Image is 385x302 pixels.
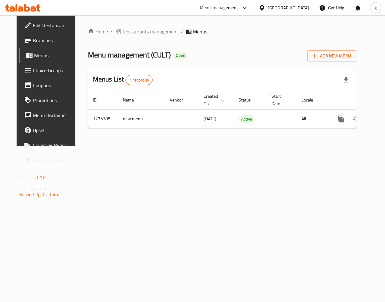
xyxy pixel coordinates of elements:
a: Menus [19,48,81,63]
button: Change Status [349,111,364,126]
span: g [374,4,377,11]
span: Upsell [33,126,76,134]
span: [DATE] [204,115,216,123]
a: Menu disclaimer [19,108,81,123]
span: Vendor [170,96,191,104]
div: [GEOGRAPHIC_DATA] [268,4,309,11]
span: Coupons [33,82,76,89]
a: Edit Restaurant [19,18,81,33]
a: Coverage Report [19,138,81,153]
span: Grocery Checklist [33,156,76,164]
span: Status [239,96,259,104]
a: Promotions [19,93,81,108]
span: Restaurants management [123,28,178,35]
span: Choice Groups [33,67,76,74]
div: Total records count [125,75,153,85]
td: new menu [118,109,165,128]
li: / [110,28,113,35]
span: 1 record(s) [126,77,152,83]
span: 1.0.0 [36,174,46,182]
div: Menu-management [200,4,238,12]
span: Add New Menu [312,52,351,60]
span: Promotions [33,97,76,104]
a: Upsell [19,123,81,138]
nav: breadcrumb [88,28,356,35]
a: Coupons [19,78,81,93]
span: Version: [20,174,35,182]
span: Menus [34,52,76,59]
div: Active [239,115,255,123]
a: Home [88,28,108,35]
span: Branches [33,37,76,44]
span: Menus [193,28,207,35]
li: / [181,28,183,35]
span: Coverage Report [33,141,76,149]
div: Open [173,52,188,59]
span: Open [173,53,188,58]
span: ID [93,96,105,104]
span: Active [239,116,255,123]
div: Export file [338,72,353,87]
a: Choice Groups [19,63,81,78]
button: more [334,111,349,126]
h2: Menus List [93,75,153,85]
span: Edit Restaurant [33,22,76,29]
span: Menu management ( CULT ) [88,48,171,62]
span: Name [123,96,142,104]
span: Locale [301,96,321,104]
span: Menu disclaimer [33,111,76,119]
td: All [296,109,329,128]
button: Add New Menu [307,50,356,62]
span: Get support on: [20,184,48,192]
a: Branches [19,33,81,48]
td: 1276385 [88,109,118,128]
span: Start Date [271,92,289,107]
a: Grocery Checklist [19,153,81,168]
a: Support.OpsPlatform [20,191,59,199]
td: - [266,109,296,128]
a: Restaurants management [115,28,178,35]
span: Created On [204,92,226,107]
